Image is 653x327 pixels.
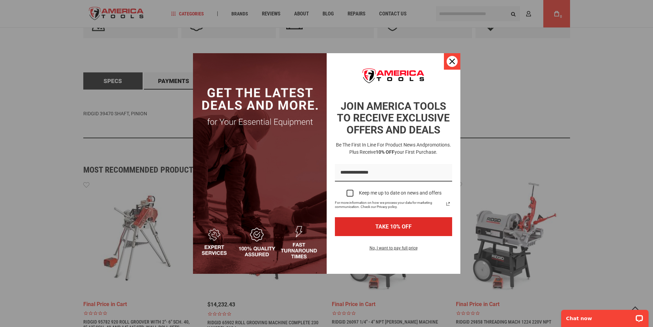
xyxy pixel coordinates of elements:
h3: Be the first in line for product news and [334,141,454,156]
input: Email field [335,164,452,182]
button: Close [444,53,460,70]
a: Read our Privacy Policy [444,200,452,208]
iframe: LiveChat chat widget [557,305,653,327]
strong: JOIN AMERICA TOOLS TO RECEIVE EXCLUSIVE OFFERS AND DEALS [337,100,450,136]
span: For more information on how we process your data for marketing communication. Check our Privacy p... [335,201,444,209]
button: TAKE 10% OFF [335,217,452,236]
svg: link icon [444,200,452,208]
button: No, I want to pay full price [364,244,423,256]
svg: close icon [449,59,455,64]
div: Keep me up to date on news and offers [359,190,442,196]
strong: 10% OFF [376,149,395,155]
